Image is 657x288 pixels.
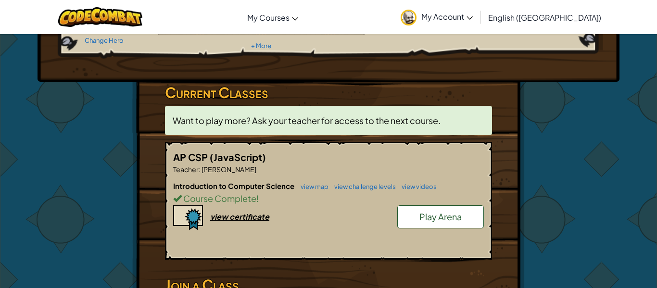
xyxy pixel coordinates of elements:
span: Play Arena [419,211,462,222]
img: avatar [401,10,417,25]
a: Change Hero [85,37,124,44]
span: My Courses [247,13,290,23]
span: [PERSON_NAME] [201,165,256,174]
span: My Account [421,12,473,22]
span: (JavaScript) [210,151,266,163]
a: view videos [397,183,437,190]
img: certificate-icon.png [173,205,203,230]
span: Teacher [173,165,199,174]
span: Course Complete [182,193,256,204]
span: English ([GEOGRAPHIC_DATA]) [488,13,601,23]
span: : [199,165,201,174]
a: My Account [396,2,478,32]
span: Introduction to Computer Science [173,181,296,190]
a: view certificate [173,212,269,222]
img: CodeCombat logo [58,7,142,27]
a: view map [296,183,328,190]
span: AP CSP [173,151,210,163]
div: view certificate [210,212,269,222]
span: Want to play more? Ask your teacher for access to the next course. [173,115,441,126]
h3: Current Classes [165,82,492,103]
a: English ([GEOGRAPHIC_DATA]) [483,4,606,30]
a: My Courses [242,4,303,30]
span: ! [256,193,259,204]
a: view challenge levels [329,183,396,190]
a: + More [251,42,271,50]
